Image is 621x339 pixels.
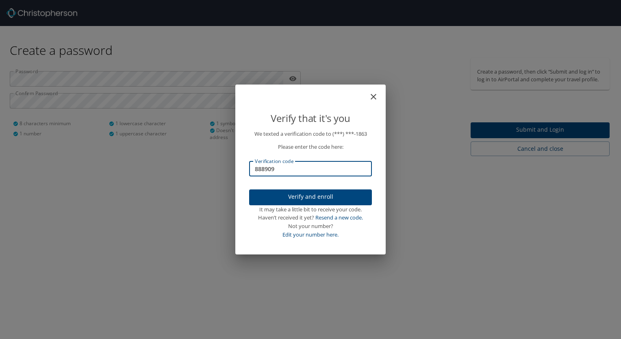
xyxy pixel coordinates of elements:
[315,214,363,221] a: Resend a new code.
[249,205,372,214] div: It may take a little bit to receive your code.
[249,130,372,138] p: We texted a verification code to (***) ***- 1863
[249,222,372,230] div: Not your number?
[249,111,372,126] p: Verify that it's you
[249,189,372,205] button: Verify and enroll
[249,213,372,222] div: Haven’t received it yet?
[256,192,365,202] span: Verify and enroll
[249,143,372,151] p: Please enter the code here:
[373,88,382,98] button: close
[282,231,339,238] a: Edit your number here.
